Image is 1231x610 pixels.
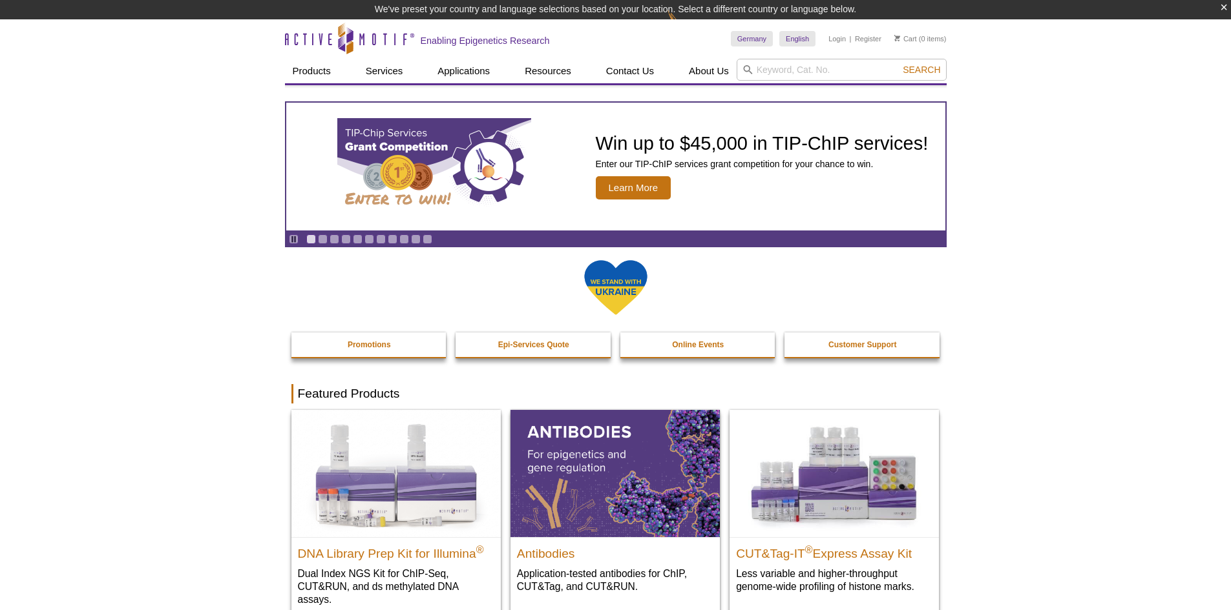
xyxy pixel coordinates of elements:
[306,234,316,244] a: Go to slide 1
[584,259,648,316] img: We Stand With Ukraine
[510,410,720,536] img: All Antibodies
[498,340,569,349] strong: Epi-Services Quote
[411,234,421,244] a: Go to slide 10
[903,65,940,75] span: Search
[730,410,939,536] img: CUT&Tag-IT® Express Assay Kit
[779,31,815,46] a: English
[517,567,713,593] p: Application-tested antibodies for ChIP, CUT&Tag, and CUT&RUN.
[285,59,339,83] a: Products
[341,234,351,244] a: Go to slide 4
[620,332,777,357] a: Online Events
[731,31,773,46] a: Germany
[894,35,900,41] img: Your Cart
[476,544,484,554] sup: ®
[668,10,702,40] img: Change Here
[672,340,724,349] strong: Online Events
[784,332,941,357] a: Customer Support
[298,541,494,560] h2: DNA Library Prep Kit for Illumina
[286,103,945,230] article: TIP-ChIP Services Grant Competition
[737,59,947,81] input: Keyword, Cat. No.
[337,118,531,215] img: TIP-ChIP Services Grant Competition
[894,31,947,46] li: (0 items)
[286,103,945,230] a: TIP-ChIP Services Grant Competition Win up to $45,000 in TIP-ChIP services! Enter our TIP-ChIP se...
[291,332,448,357] a: Promotions
[298,567,494,606] p: Dual Index NGS Kit for ChIP-Seq, CUT&RUN, and ds methylated DNA assays.
[291,384,940,403] h2: Featured Products
[894,34,917,43] a: Cart
[828,340,896,349] strong: Customer Support
[899,64,944,76] button: Search
[456,332,612,357] a: Epi-Services Quote
[805,544,813,554] sup: ®
[596,158,929,170] p: Enter our TIP-ChIP services grant competition for your chance to win.
[318,234,328,244] a: Go to slide 2
[388,234,397,244] a: Go to slide 8
[850,31,852,46] li: |
[598,59,662,83] a: Contact Us
[358,59,411,83] a: Services
[855,34,881,43] a: Register
[376,234,386,244] a: Go to slide 7
[681,59,737,83] a: About Us
[517,59,579,83] a: Resources
[348,340,391,349] strong: Promotions
[289,234,299,244] a: Toggle autoplay
[421,35,550,46] h2: Enabling Epigenetics Research
[364,234,374,244] a: Go to slide 6
[353,234,363,244] a: Go to slide 5
[510,410,720,605] a: All Antibodies Antibodies Application-tested antibodies for ChIP, CUT&Tag, and CUT&RUN.
[828,34,846,43] a: Login
[399,234,409,244] a: Go to slide 9
[736,567,932,593] p: Less variable and higher-throughput genome-wide profiling of histone marks​.
[736,541,932,560] h2: CUT&Tag-IT Express Assay Kit
[730,410,939,605] a: CUT&Tag-IT® Express Assay Kit CUT&Tag-IT®Express Assay Kit Less variable and higher-throughput ge...
[596,134,929,153] h2: Win up to $45,000 in TIP-ChIP services!
[430,59,498,83] a: Applications
[330,234,339,244] a: Go to slide 3
[423,234,432,244] a: Go to slide 11
[517,541,713,560] h2: Antibodies
[596,176,671,199] span: Learn More
[291,410,501,536] img: DNA Library Prep Kit for Illumina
